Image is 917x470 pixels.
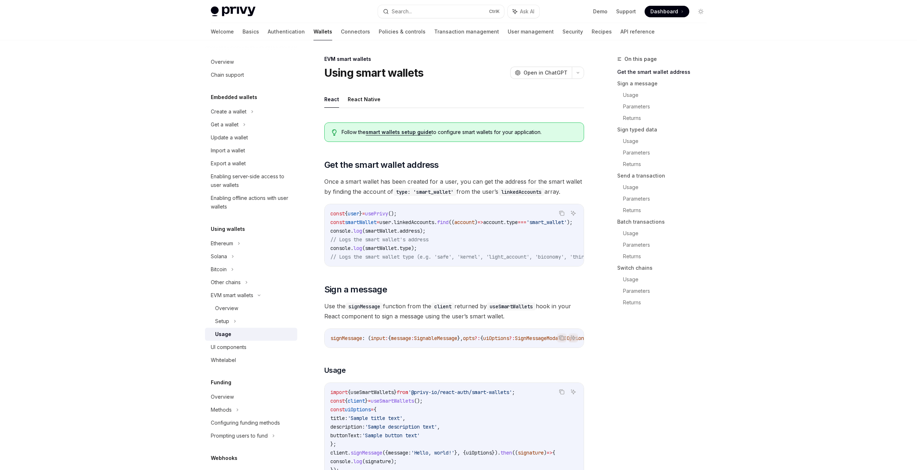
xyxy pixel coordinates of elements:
[617,78,712,89] a: Sign a message
[552,449,555,456] span: {
[512,389,515,395] span: ;
[562,23,583,40] a: Security
[362,228,365,234] span: (
[353,228,362,234] span: log
[211,71,244,79] div: Chain support
[388,335,391,341] span: {
[362,458,365,465] span: (
[385,335,388,341] span: :
[330,458,351,465] span: console
[242,23,259,40] a: Basics
[454,219,475,225] span: account
[211,107,246,116] div: Create a wallet
[205,192,297,213] a: Enabling offline actions with user wallets
[211,278,241,287] div: Other chains
[547,449,552,456] span: =>
[569,333,578,343] button: Ask AI
[211,378,231,387] h5: Funding
[477,219,483,225] span: =>
[623,205,712,216] a: Returns
[593,8,607,15] a: Demo
[623,182,712,193] a: Usage
[330,245,351,251] span: console
[211,454,237,462] h5: Webhooks
[557,387,566,397] button: Copy the contents from the code block
[211,418,280,427] div: Configuring funding methods
[624,55,657,63] span: On this page
[211,431,268,440] div: Prompting users to fund
[362,432,420,439] span: 'Sample button text'
[592,23,612,40] a: Recipes
[313,23,332,40] a: Wallets
[211,172,293,189] div: Enabling server-side access to user wallets
[617,216,712,228] a: Batch transactions
[520,8,534,15] span: Ask AI
[211,133,248,142] div: Update a wallet
[205,341,297,354] a: UI components
[378,5,504,18] button: Search...CtrlK
[268,23,305,40] a: Authentication
[211,265,227,274] div: Bitcoin
[645,6,689,17] a: Dashboard
[411,245,417,251] span: );
[526,219,567,225] span: 'smart_wallet'
[475,219,477,225] span: )
[508,23,554,40] a: User management
[205,302,297,315] a: Overview
[330,335,362,341] span: signMessage
[397,389,408,395] span: from
[623,251,712,262] a: Returns
[330,441,336,447] span: };
[324,55,584,63] div: EVM smart wallets
[330,236,428,243] span: // Logs the smart wallet's address
[434,219,437,225] span: .
[341,23,370,40] a: Connectors
[569,387,578,397] button: Ask AI
[330,228,351,234] span: console
[345,406,371,413] span: uiOptions
[509,335,515,341] span: ?:
[205,144,297,157] a: Import a wallet
[365,210,388,217] span: usePrivy
[351,449,382,456] span: signMessage
[623,101,712,112] a: Parameters
[330,432,362,439] span: buttonText:
[524,69,567,76] span: Open in ChatGPT
[510,67,572,79] button: Open in ChatGPT
[211,120,239,129] div: Get a wallet
[388,210,397,217] span: ();
[408,389,512,395] span: '@privy-io/react-auth/smart-wallets'
[351,228,353,234] span: .
[211,159,246,168] div: Export a wallet
[391,219,394,225] span: .
[348,449,351,456] span: .
[330,449,348,456] span: client
[377,219,379,225] span: =
[391,458,397,465] span: );
[544,449,547,456] span: )
[211,356,236,364] div: Whitelabel
[487,303,536,310] code: useSmartWallets
[365,458,391,465] span: signature
[324,159,439,171] span: Get the smart wallet address
[388,449,411,456] span: message:
[379,23,426,40] a: Policies & controls
[379,219,391,225] span: user
[330,406,345,413] span: const
[393,188,457,196] code: type: 'smart_wallet'
[623,135,712,147] a: Usage
[420,228,426,234] span: );
[508,5,539,18] button: Ask AI
[205,157,297,170] a: Export a wallet
[330,398,345,404] span: const
[503,219,506,225] span: .
[623,228,712,239] a: Usage
[215,330,231,339] div: Usage
[557,333,566,343] button: Copy the contents from the code block
[211,291,253,300] div: EVM smart wallets
[211,239,233,248] div: Ethereum
[650,8,678,15] span: Dashboard
[623,297,712,308] a: Returns
[695,6,707,17] button: Toggle dark mode
[623,158,712,170] a: Returns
